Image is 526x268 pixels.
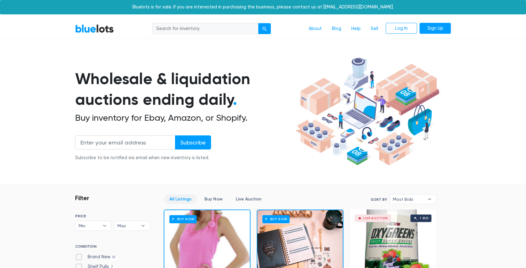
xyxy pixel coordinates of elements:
h6: PRICE [75,214,150,218]
label: Brand New [75,254,118,260]
a: Buy Now [199,194,228,204]
a: Sell [366,23,383,35]
h1: Wholesale & liquidation auctions ending daily [75,68,293,110]
a: BlueLots [75,24,114,33]
img: hero-ee84e7d0318cb26816c560f6b4441b76977f77a177738b4e94f68c95b2b83dbb.png [293,55,441,169]
a: All Listings [164,194,197,204]
a: Sign Up [420,23,451,34]
div: 1 bid [420,217,428,220]
span: . [233,90,237,109]
a: Live Auction [230,194,267,204]
div: Live Auction [363,217,388,220]
input: Search for inventory [152,23,259,34]
h6: Buy Now [169,215,197,223]
h6: CONDITION [75,244,150,251]
span: Max [117,221,138,230]
span: Min [79,221,99,230]
b: ▾ [98,221,111,230]
b: ▾ [423,195,436,204]
div: Subscribe to be notified via email when new inventory is listed. [75,154,211,161]
label: Sort By [371,197,387,202]
h3: Filter [75,194,89,202]
b: ▾ [137,221,150,230]
a: Blog [327,23,346,35]
h6: Buy Now [262,215,290,223]
input: Subscribe [175,135,211,149]
a: Log In [386,23,417,34]
span: Most Bids [393,195,424,204]
input: Enter your email address [75,135,175,149]
h2: Buy inventory for Ebay, Amazon, or Shopify. [75,113,293,123]
a: About [304,23,327,35]
span: 51 [111,255,118,260]
a: Help [346,23,366,35]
